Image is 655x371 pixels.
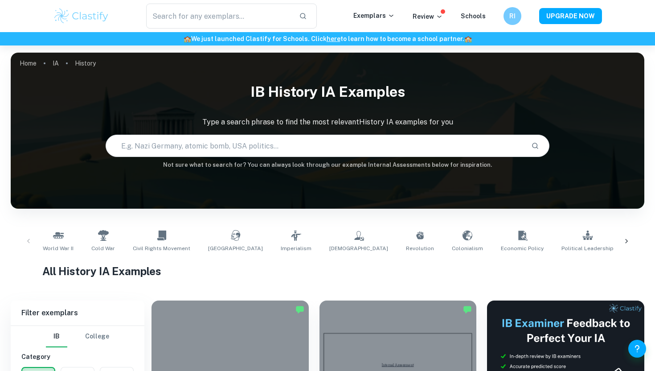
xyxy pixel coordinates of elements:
h6: Category [21,352,134,362]
div: Filter type choice [46,326,109,347]
p: History [75,58,96,68]
span: Cold War [91,244,115,252]
span: Revolution [406,244,434,252]
span: 🏫 [464,35,472,42]
h6: Not sure what to search for? You can always look through our example Internal Assessments below f... [11,161,644,169]
span: World War II [43,244,74,252]
input: Search for any exemplars... [146,4,292,29]
h1: All History IA Examples [42,263,613,279]
a: here [327,35,340,42]
h6: Filter exemplars [11,301,144,326]
span: Imperialism [281,244,311,252]
span: [DEMOGRAPHIC_DATA] [329,244,388,252]
span: Political Leadership [561,244,614,252]
span: Civil Rights Movement [133,244,190,252]
span: 🏫 [184,35,191,42]
span: Economic Policy [501,244,544,252]
img: Marked [463,305,472,314]
button: Help and Feedback [628,340,646,358]
img: Clastify logo [53,7,110,25]
button: IB [46,326,67,347]
button: College [85,326,109,347]
h6: RI [508,11,518,21]
p: Exemplars [353,11,395,21]
button: Search [528,138,543,153]
a: Schools [461,12,486,20]
button: RI [504,7,521,25]
button: UPGRADE NOW [539,8,602,24]
a: Home [20,57,37,70]
span: [GEOGRAPHIC_DATA] [208,244,263,252]
p: Review [413,12,443,21]
input: E.g. Nazi Germany, atomic bomb, USA politics... [106,133,524,158]
p: Type a search phrase to find the most relevant History IA examples for you [11,117,644,128]
a: IA [53,57,59,70]
span: Colonialism [452,244,483,252]
img: Marked [295,305,304,314]
h6: We just launched Clastify for Schools. Click to learn how to become a school partner. [2,34,653,44]
h1: IB History IA examples [11,78,644,106]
